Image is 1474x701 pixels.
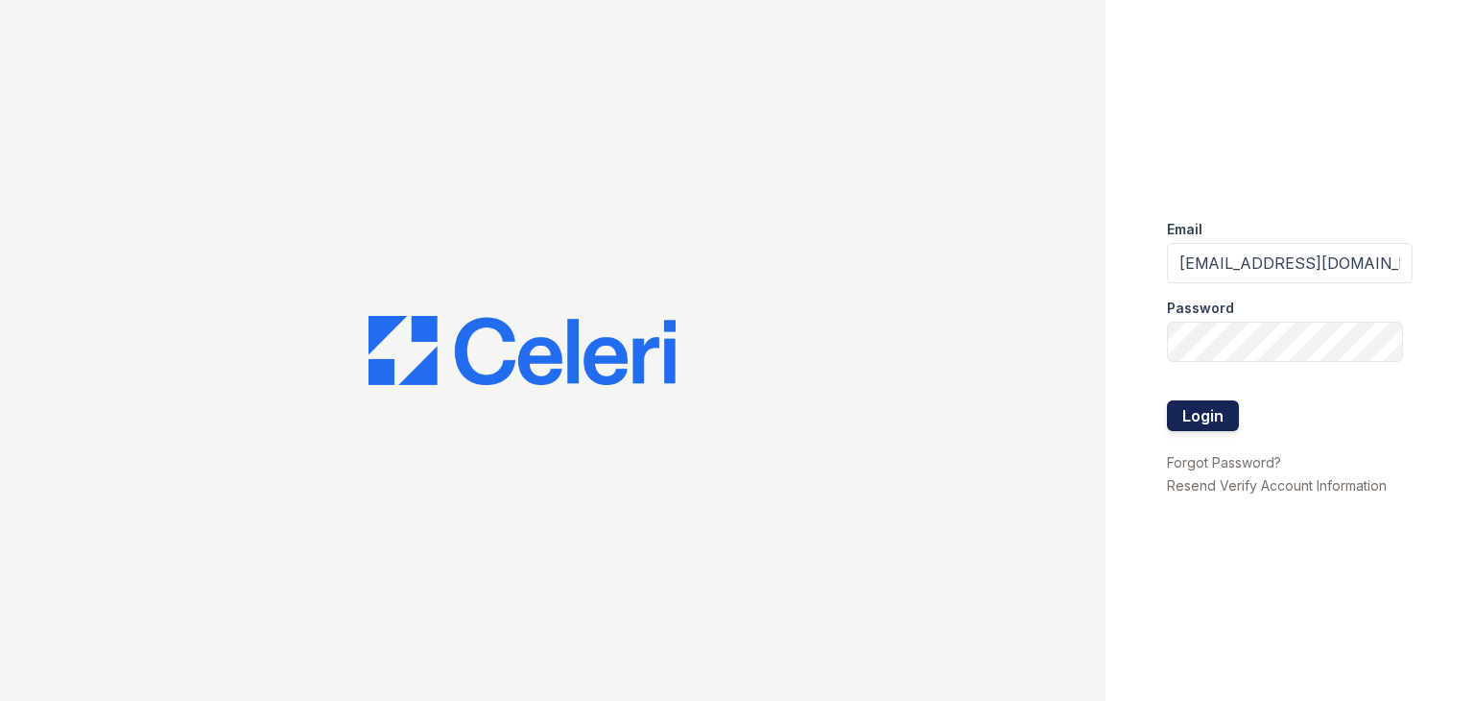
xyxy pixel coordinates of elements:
[1167,400,1239,431] button: Login
[1167,477,1387,494] a: Resend Verify Account Information
[368,316,676,385] img: CE_Logo_Blue-a8612792a0a2168367f1c8372b55b34899dd931a85d93a1a3d3e32e68fde9ad4.png
[1167,299,1234,318] label: Password
[1167,220,1202,239] label: Email
[1167,454,1281,471] a: Forgot Password?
